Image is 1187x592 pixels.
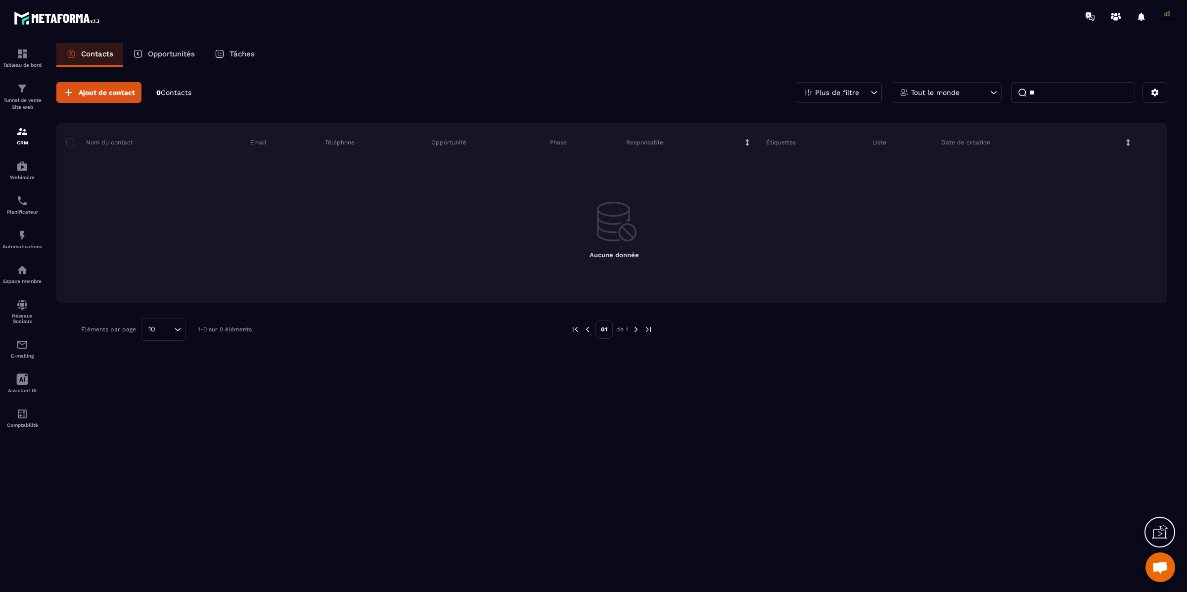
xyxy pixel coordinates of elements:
[616,325,628,333] p: de 1
[156,88,191,97] p: 0
[550,138,567,146] p: Phase
[595,320,613,339] p: 01
[2,331,42,366] a: emailemailE-mailing
[141,318,185,341] div: Search for option
[161,89,191,96] span: Contacts
[229,49,255,58] p: Tâches
[766,138,796,146] p: Étiquettes
[16,195,28,207] img: scheduler
[325,138,355,146] p: Téléphone
[2,41,42,75] a: formationformationTableau de bord
[16,408,28,420] img: accountant
[2,153,42,187] a: automationsautomationsWebinaire
[205,43,265,67] a: Tâches
[56,43,123,67] a: Contacts
[159,324,172,335] input: Search for option
[16,264,28,276] img: automations
[2,118,42,153] a: formationformationCRM
[2,140,42,145] p: CRM
[145,324,159,335] span: 10
[2,422,42,428] p: Comptabilité
[583,325,592,334] img: prev
[2,291,42,331] a: social-networksocial-networkRéseaux Sociaux
[2,187,42,222] a: schedulerschedulerPlanificateur
[1145,552,1175,582] div: Ouvrir le chat
[2,278,42,284] p: Espace membre
[250,138,267,146] p: Email
[123,43,205,67] a: Opportunités
[632,325,640,334] img: next
[148,49,195,58] p: Opportunités
[2,209,42,215] p: Planificateur
[2,244,42,249] p: Automatisations
[198,326,252,333] p: 1-0 sur 0 éléments
[590,251,639,259] span: Aucune donnée
[626,138,663,146] p: Responsable
[56,82,141,103] button: Ajout de contact
[16,339,28,351] img: email
[2,313,42,324] p: Réseaux Sociaux
[911,89,959,96] p: Tout le monde
[2,401,42,435] a: accountantaccountantComptabilité
[2,222,42,257] a: automationsautomationsAutomatisations
[872,138,886,146] p: Liste
[941,138,990,146] p: Date de création
[2,388,42,393] p: Assistant IA
[81,49,113,58] p: Contacts
[16,83,28,94] img: formation
[2,353,42,359] p: E-mailing
[14,9,103,27] img: logo
[16,229,28,241] img: automations
[571,325,580,334] img: prev
[16,48,28,60] img: formation
[644,325,653,334] img: next
[431,138,466,146] p: Opportunité
[16,126,28,137] img: formation
[2,175,42,180] p: Webinaire
[2,97,42,111] p: Tunnel de vente Site web
[2,366,42,401] a: Assistant IA
[2,62,42,68] p: Tableau de bord
[66,138,133,146] p: Nom du contact
[2,75,42,118] a: formationformationTunnel de vente Site web
[16,299,28,311] img: social-network
[16,160,28,172] img: automations
[2,257,42,291] a: automationsautomationsEspace membre
[815,89,859,96] p: Plus de filtre
[79,88,135,97] span: Ajout de contact
[81,326,136,333] p: Éléments par page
